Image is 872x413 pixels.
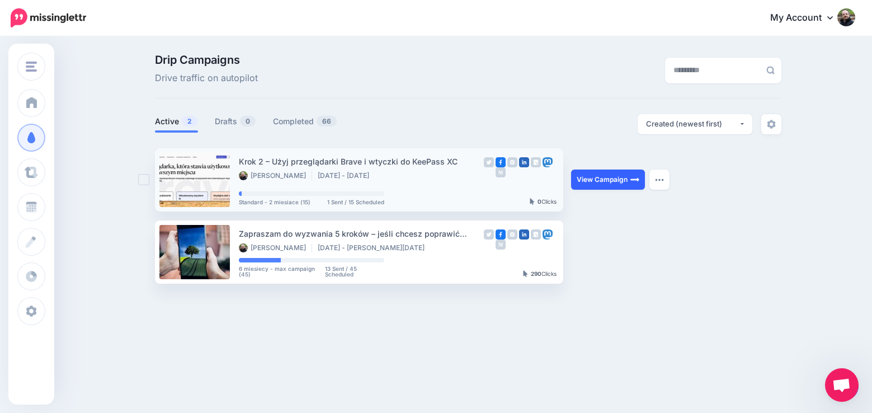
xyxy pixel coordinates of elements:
[239,171,312,180] li: [PERSON_NAME]
[767,120,776,129] img: settings-grey.png
[155,115,198,128] a: Active2
[496,167,506,177] img: medium-grey-square.png
[766,66,775,74] img: search-grey-6.png
[484,157,494,167] img: twitter-grey-square.png
[519,229,529,240] img: linkedin-square.png
[155,71,258,86] span: Drive traffic on autopilot
[239,155,484,168] div: Krok 2 – Użyj przeglądarki Brave i wtyczki do KeePass XC
[327,199,384,205] span: 1 Sent / 15 Scheduled
[11,8,86,27] img: Missinglettr
[646,119,739,129] div: Created (newest first)
[239,243,312,252] li: [PERSON_NAME]
[519,157,529,167] img: linkedin-square.png
[543,229,553,240] img: mastodon-square.png
[496,157,506,167] img: facebook-square.png
[638,114,752,134] button: Created (newest first)
[496,240,506,250] img: medium-grey-square.png
[531,270,541,277] b: 290
[318,171,375,180] li: [DATE] - [DATE]
[571,170,645,190] a: View Campaign
[239,199,310,205] span: Standard - 2 miesiace (15)
[531,229,541,240] img: google_business-grey-square.png
[215,115,256,128] a: Drafts0
[182,116,197,126] span: 2
[523,271,557,278] div: Clicks
[317,116,337,126] span: 66
[530,198,535,205] img: pointer-grey-darker.png
[484,240,494,250] img: bluesky-square.png
[239,227,484,240] div: Zapraszam do wyzwania 5 kroków – jeśli chcesz poprawić swoje bezpieczeństwo.
[239,266,325,277] span: 6 miesiecy - max campaign (45)
[523,270,528,277] img: pointer-grey-darker.png
[240,116,256,126] span: 0
[484,229,494,240] img: twitter-grey-square.png
[630,175,639,184] img: arrow-long-right-white.png
[507,157,517,167] img: instagram-grey-square.png
[825,368,859,402] a: Otwarty czat
[507,229,517,240] img: instagram-grey-square.png
[155,54,258,65] span: Drip Campaigns
[538,198,541,205] b: 0
[530,199,557,205] div: Clicks
[273,115,337,128] a: Completed66
[759,4,855,32] a: My Account
[318,243,430,252] li: [DATE] - [PERSON_NAME][DATE]
[26,62,37,72] img: menu.png
[325,266,385,277] span: 13 Sent / 45 Scheduled
[484,167,494,177] img: bluesky-square.png
[543,157,553,167] img: mastodon-square.png
[531,157,541,167] img: google_business-grey-square.png
[496,229,506,240] img: facebook-square.png
[655,178,664,181] img: dots.png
